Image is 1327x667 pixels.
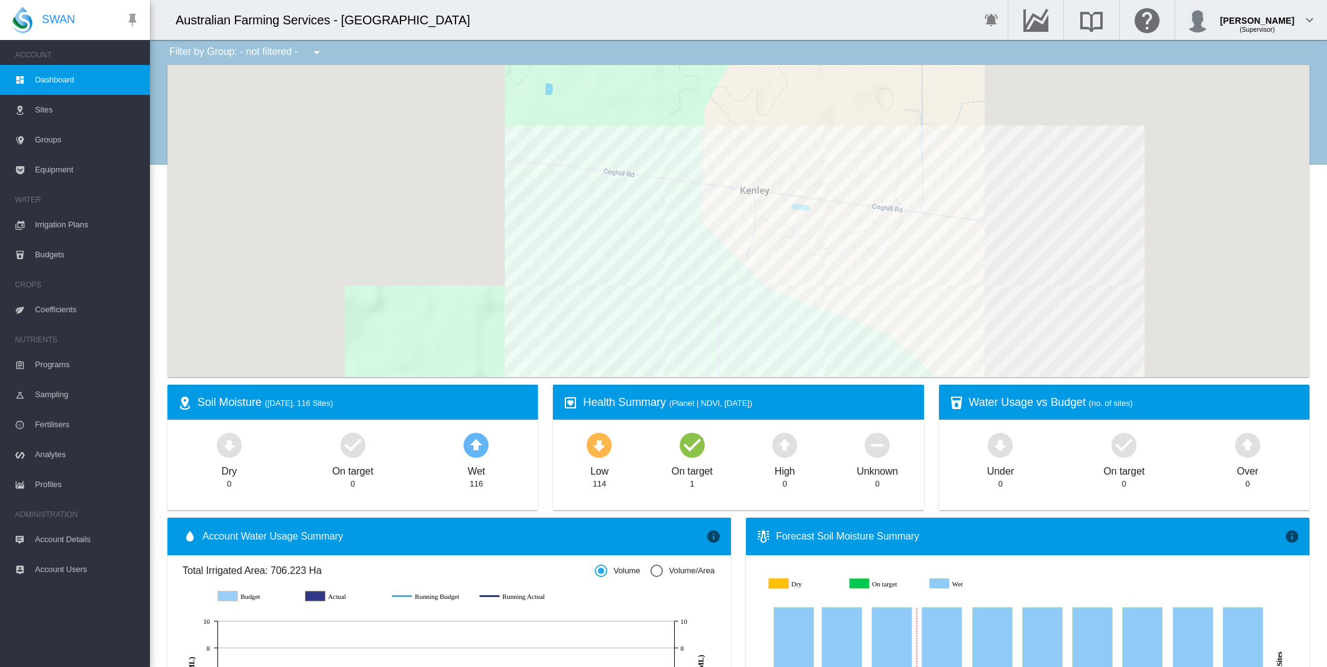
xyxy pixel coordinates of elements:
md-icon: icon-map-marker-radius [177,395,192,410]
div: 0 [1122,478,1126,490]
div: Under [987,460,1014,478]
span: Fertilisers [35,410,140,440]
span: Account Details [35,525,140,555]
g: Running Budget [392,591,467,602]
md-icon: Search the knowledge base [1076,12,1106,27]
tspan: 10 [203,618,210,625]
span: Programs [35,350,140,380]
div: On target [1103,460,1145,478]
md-icon: icon-bell-ring [984,12,999,27]
span: Sites [35,95,140,125]
div: Filter by Group: - not filtered - [160,40,333,65]
md-icon: icon-information [706,529,721,544]
md-icon: icon-checkbox-marked-circle [677,430,707,460]
div: 116 [470,478,483,490]
div: Dry [222,460,237,478]
div: 114 [593,478,606,490]
span: Profiles [35,470,140,500]
div: Australian Farming Services - [GEOGRAPHIC_DATA] [176,11,481,29]
span: Analytes [35,440,140,470]
md-icon: icon-checkbox-marked-circle [338,430,368,460]
md-icon: Click here for help [1132,12,1162,27]
button: icon-menu-down [304,40,329,65]
span: Equipment [35,155,140,185]
md-icon: icon-pin [125,12,140,27]
md-radio-button: Volume/Area [650,565,715,577]
md-icon: icon-arrow-down-bold-circle [214,430,244,460]
md-icon: icon-arrow-down-bold-circle [985,430,1015,460]
tspan: 8 [680,645,684,652]
md-icon: icon-chevron-down [1302,12,1317,27]
md-icon: icon-information [1285,529,1300,544]
span: Sampling [35,380,140,410]
div: [PERSON_NAME] [1220,9,1295,22]
span: (Supervisor) [1240,26,1275,33]
md-icon: icon-arrow-up-bold-circle [1233,430,1263,460]
md-icon: icon-menu-down [309,45,324,60]
span: SWAN [42,12,75,27]
div: 0 [875,478,880,490]
md-icon: icon-cup-water [949,395,964,410]
div: High [775,460,795,478]
g: Dry [769,578,841,590]
md-icon: icon-heart-box-outline [563,395,578,410]
img: SWAN-Landscape-Logo-Colour-drop.png [12,7,32,33]
span: Irrigation Plans [35,210,140,240]
md-icon: icon-minus-circle [862,430,892,460]
g: Wet [931,578,1003,590]
tspan: 8 [207,645,211,652]
span: Account Users [35,555,140,585]
span: Account Water Usage Summary [202,530,706,543]
div: Low [590,460,609,478]
md-radio-button: Volume [595,565,640,577]
div: Wet [467,460,485,478]
div: Health Summary [583,395,913,410]
md-icon: Go to the Data Hub [1021,12,1051,27]
tspan: 10 [680,618,687,625]
div: Over [1237,460,1258,478]
img: profile.jpg [1185,7,1210,32]
div: On target [672,460,713,478]
div: Water Usage vs Budget [969,395,1300,410]
span: WATER [15,190,140,210]
button: icon-bell-ring [979,7,1004,32]
div: 0 [227,478,231,490]
md-icon: icon-water [182,529,197,544]
span: Coefficients [35,295,140,325]
md-icon: icon-arrow-up-bold-circle [461,430,491,460]
div: On target [332,460,374,478]
div: 0 [1245,478,1250,490]
g: On target [850,578,922,590]
span: Groups [35,125,140,155]
span: ACCOUNT [15,45,140,65]
span: (Planet | NDVI, [DATE]) [669,398,752,408]
div: 0 [782,478,787,490]
md-icon: icon-checkbox-marked-circle [1109,430,1139,460]
md-icon: icon-arrow-down-bold-circle [584,430,614,460]
span: NUTRIENTS [15,330,140,350]
div: Forecast Soil Moisture Summary [776,530,1285,543]
span: Dashboard [35,65,140,95]
span: Total Irrigated Area: 706.223 Ha [182,564,595,578]
div: 1 [690,478,694,490]
span: (no. of sites) [1089,398,1133,408]
span: Budgets [35,240,140,270]
md-icon: icon-arrow-up-bold-circle [770,430,800,460]
g: Running Actual [480,591,555,602]
div: Unknown [857,460,898,478]
span: CROPS [15,275,140,295]
md-icon: icon-thermometer-lines [756,529,771,544]
g: Budget [218,591,293,602]
g: Actual [306,591,380,602]
div: 0 [350,478,355,490]
div: 0 [998,478,1003,490]
div: Soil Moisture [197,395,528,410]
span: ADMINISTRATION [15,505,140,525]
span: ([DATE], 116 Sites) [265,398,333,408]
